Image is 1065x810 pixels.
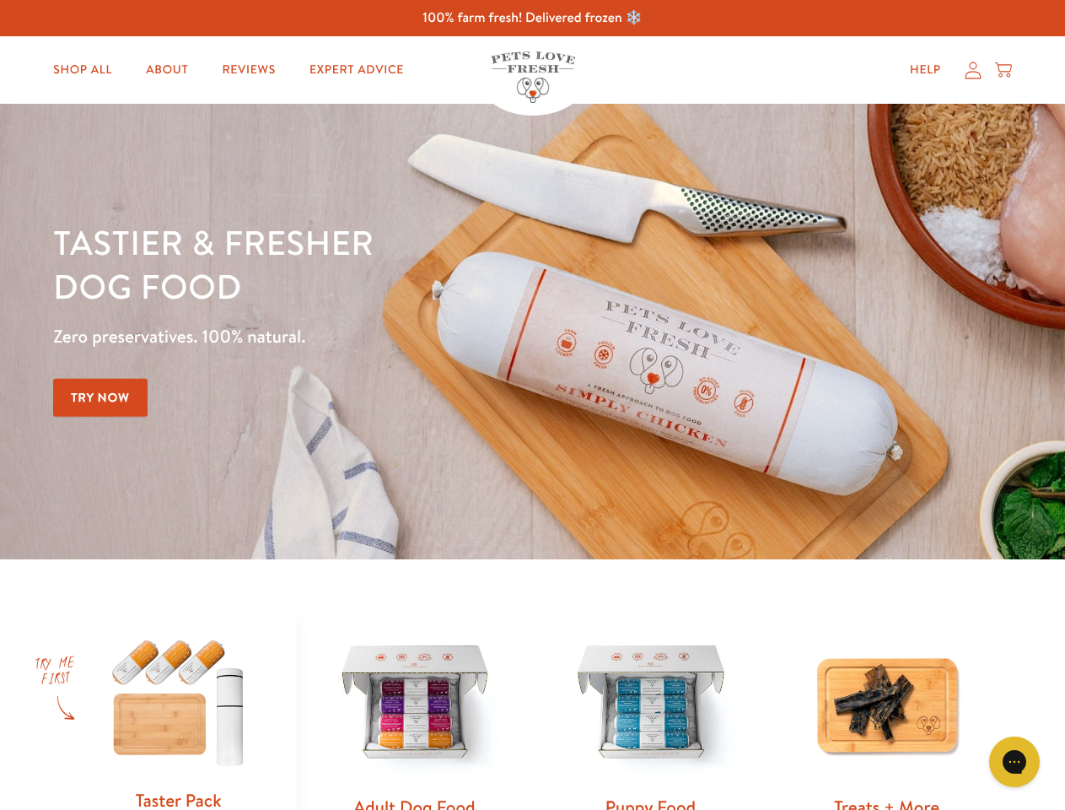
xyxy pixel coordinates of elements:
[53,220,692,308] h1: Tastier & fresher dog food
[53,321,692,352] p: Zero preservatives. 100% natural.
[981,731,1048,793] iframe: Gorgias live chat messenger
[896,53,955,87] a: Help
[53,379,148,417] a: Try Now
[40,53,126,87] a: Shop All
[296,53,417,87] a: Expert Advice
[208,53,288,87] a: Reviews
[132,53,202,87] a: About
[491,51,575,103] img: Pets Love Fresh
